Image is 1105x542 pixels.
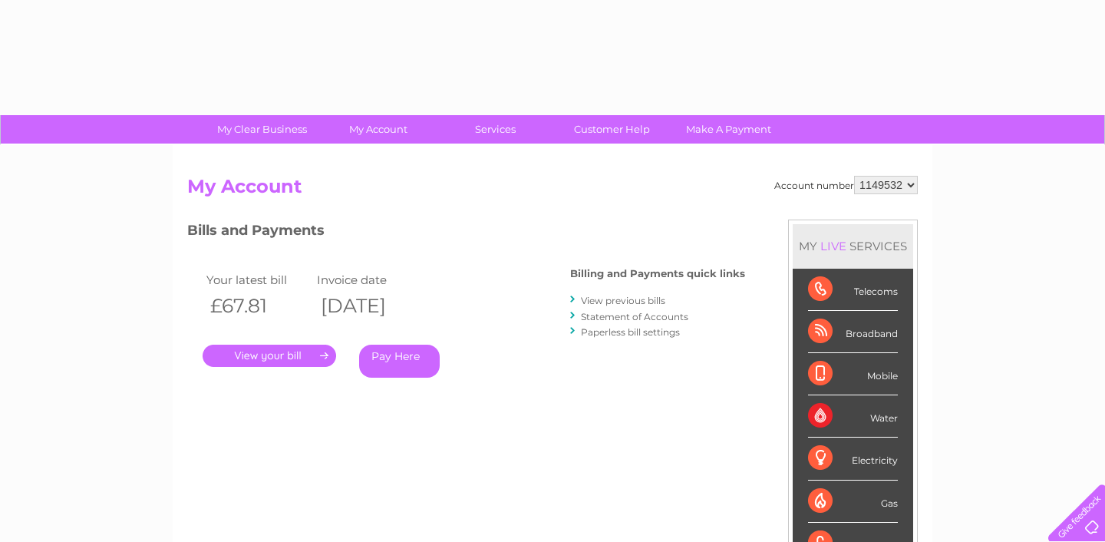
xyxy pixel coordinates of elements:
[549,115,675,144] a: Customer Help
[808,353,898,395] div: Mobile
[203,345,336,367] a: .
[808,269,898,311] div: Telecoms
[808,438,898,480] div: Electricity
[203,290,313,322] th: £67.81
[359,345,440,378] a: Pay Here
[808,481,898,523] div: Gas
[199,115,325,144] a: My Clear Business
[793,224,913,268] div: MY SERVICES
[315,115,442,144] a: My Account
[581,311,688,322] a: Statement of Accounts
[808,311,898,353] div: Broadband
[432,115,559,144] a: Services
[808,395,898,438] div: Water
[581,326,680,338] a: Paperless bill settings
[313,290,424,322] th: [DATE]
[817,239,849,253] div: LIVE
[187,220,745,246] h3: Bills and Payments
[581,295,665,306] a: View previous bills
[665,115,792,144] a: Make A Payment
[203,269,313,290] td: Your latest bill
[570,268,745,279] h4: Billing and Payments quick links
[313,269,424,290] td: Invoice date
[187,176,918,205] h2: My Account
[774,176,918,194] div: Account number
